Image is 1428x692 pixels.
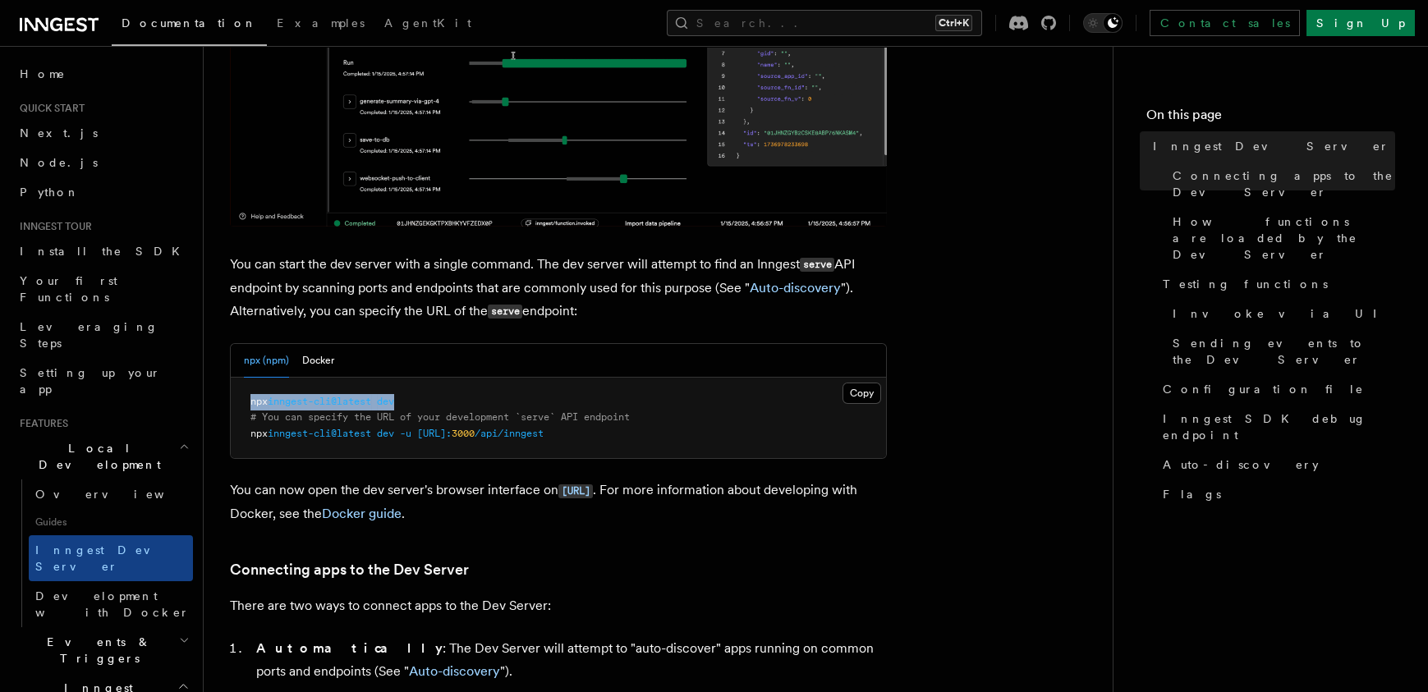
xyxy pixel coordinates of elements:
[13,236,193,266] a: Install the SDK
[29,479,193,509] a: Overview
[29,509,193,535] span: Guides
[377,428,394,439] span: dev
[13,479,193,627] div: Local Development
[230,594,887,617] p: There are two ways to connect apps to the Dev Server:
[384,16,471,30] span: AgentKit
[13,417,68,430] span: Features
[267,5,374,44] a: Examples
[250,428,268,439] span: npx
[20,66,66,82] span: Home
[1166,207,1395,269] a: How functions are loaded by the Dev Server
[13,220,92,233] span: Inngest tour
[268,428,371,439] span: inngest-cli@latest
[1173,335,1395,368] span: Sending events to the Dev Server
[409,663,500,679] a: Auto-discovery
[20,274,117,304] span: Your first Functions
[230,253,887,323] p: You can start the dev server with a single command. The dev server will attempt to find an Innges...
[488,305,522,319] code: serve
[1156,269,1395,299] a: Testing functions
[13,59,193,89] a: Home
[1156,404,1395,450] a: Inngest SDK debug endpoint
[35,488,204,501] span: Overview
[1166,161,1395,207] a: Connecting apps to the Dev Server
[1163,410,1395,443] span: Inngest SDK debug endpoint
[1083,13,1123,33] button: Toggle dark mode
[112,5,267,46] a: Documentation
[1173,213,1395,263] span: How functions are loaded by the Dev Server
[230,479,887,525] p: You can now open the dev server's browser interface on . For more information about developing wi...
[20,366,161,396] span: Setting up your app
[250,411,630,423] span: # You can specify the URL of your development `serve` API endpoint
[20,126,98,140] span: Next.js
[1166,299,1395,328] a: Invoke via UI
[277,16,365,30] span: Examples
[13,634,179,667] span: Events & Triggers
[475,428,544,439] span: /api/inngest
[35,543,176,573] span: Inngest Dev Server
[302,344,334,378] button: Docker
[13,118,193,148] a: Next.js
[230,558,469,581] a: Connecting apps to the Dev Server
[13,102,85,115] span: Quick start
[268,396,371,407] span: inngest-cli@latest
[452,428,475,439] span: 3000
[1163,456,1319,473] span: Auto-discovery
[20,186,80,199] span: Python
[13,148,193,177] a: Node.js
[35,589,190,619] span: Development with Docker
[1306,10,1415,36] a: Sign Up
[558,484,593,498] code: [URL]
[558,482,593,497] a: [URL]
[29,581,193,627] a: Development with Docker
[750,280,841,296] a: Auto-discovery
[13,177,193,207] a: Python
[29,535,193,581] a: Inngest Dev Server
[1156,374,1395,404] a: Configuration file
[20,156,98,169] span: Node.js
[20,245,190,258] span: Install the SDK
[13,266,193,312] a: Your first Functions
[377,396,394,407] span: dev
[251,637,887,683] li: : The Dev Server will attempt to "auto-discover" apps running on common ports and endpoints (See ...
[843,383,881,404] button: Copy
[13,440,179,473] span: Local Development
[250,396,268,407] span: npx
[1146,105,1395,131] h4: On this page
[1173,167,1395,200] span: Connecting apps to the Dev Server
[374,5,481,44] a: AgentKit
[1150,10,1300,36] a: Contact sales
[13,312,193,358] a: Leveraging Steps
[1163,381,1364,397] span: Configuration file
[1173,305,1391,322] span: Invoke via UI
[256,640,443,656] strong: Automatically
[400,428,411,439] span: -u
[13,433,193,479] button: Local Development
[417,428,452,439] span: [URL]:
[1163,486,1221,502] span: Flags
[322,506,402,521] a: Docker guide
[1166,328,1395,374] a: Sending events to the Dev Server
[935,15,972,31] kbd: Ctrl+K
[1153,138,1389,154] span: Inngest Dev Server
[667,10,982,36] button: Search...Ctrl+K
[13,627,193,673] button: Events & Triggers
[1156,479,1395,509] a: Flags
[800,258,834,272] code: serve
[1156,450,1395,479] a: Auto-discovery
[122,16,257,30] span: Documentation
[244,344,289,378] button: npx (npm)
[1146,131,1395,161] a: Inngest Dev Server
[13,358,193,404] a: Setting up your app
[20,320,158,350] span: Leveraging Steps
[1163,276,1328,292] span: Testing functions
